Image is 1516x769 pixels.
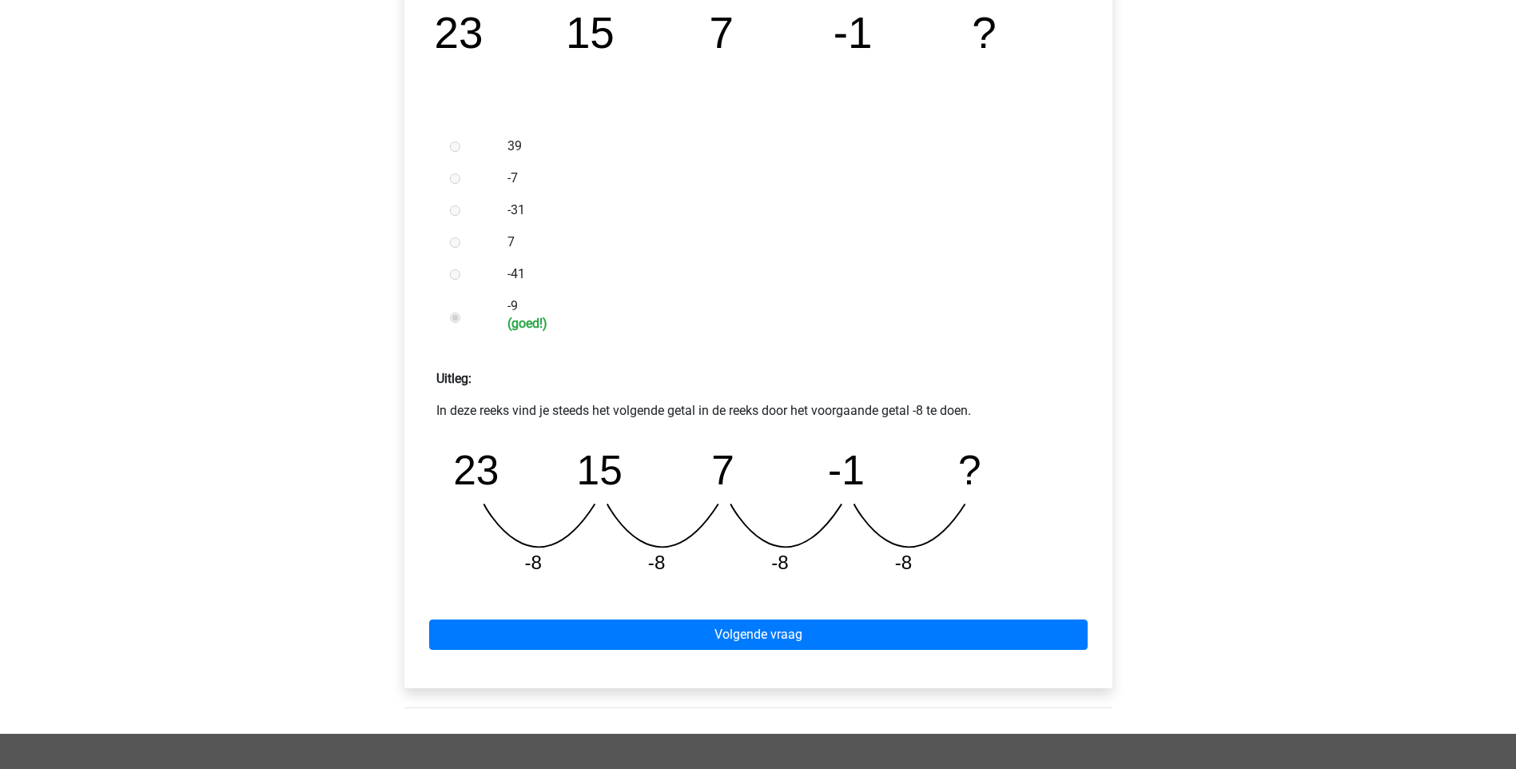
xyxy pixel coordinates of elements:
[565,8,614,58] tspan: 15
[507,169,1060,188] label: -7
[434,8,483,58] tspan: 23
[507,233,1060,252] label: 7
[896,552,913,573] tspan: -8
[507,316,1060,331] h6: (goed!)
[712,447,735,493] tspan: 7
[829,447,865,493] tspan: -1
[507,201,1060,220] label: -31
[959,447,982,493] tspan: ?
[772,552,790,573] tspan: -8
[429,620,1088,650] a: Volgende vraag
[648,552,666,573] tspan: -8
[507,297,1060,331] label: -9
[453,447,499,493] tspan: 23
[524,552,542,573] tspan: -8
[436,401,1080,420] p: In deze reeks vind je steeds het volgende getal in de reeks door het voorgaande getal -8 te doen.
[507,265,1060,284] label: -41
[576,447,622,493] tspan: 15
[507,137,1060,156] label: 39
[709,8,733,58] tspan: 7
[972,8,996,58] tspan: ?
[436,371,472,386] strong: Uitleg:
[833,8,872,58] tspan: -1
